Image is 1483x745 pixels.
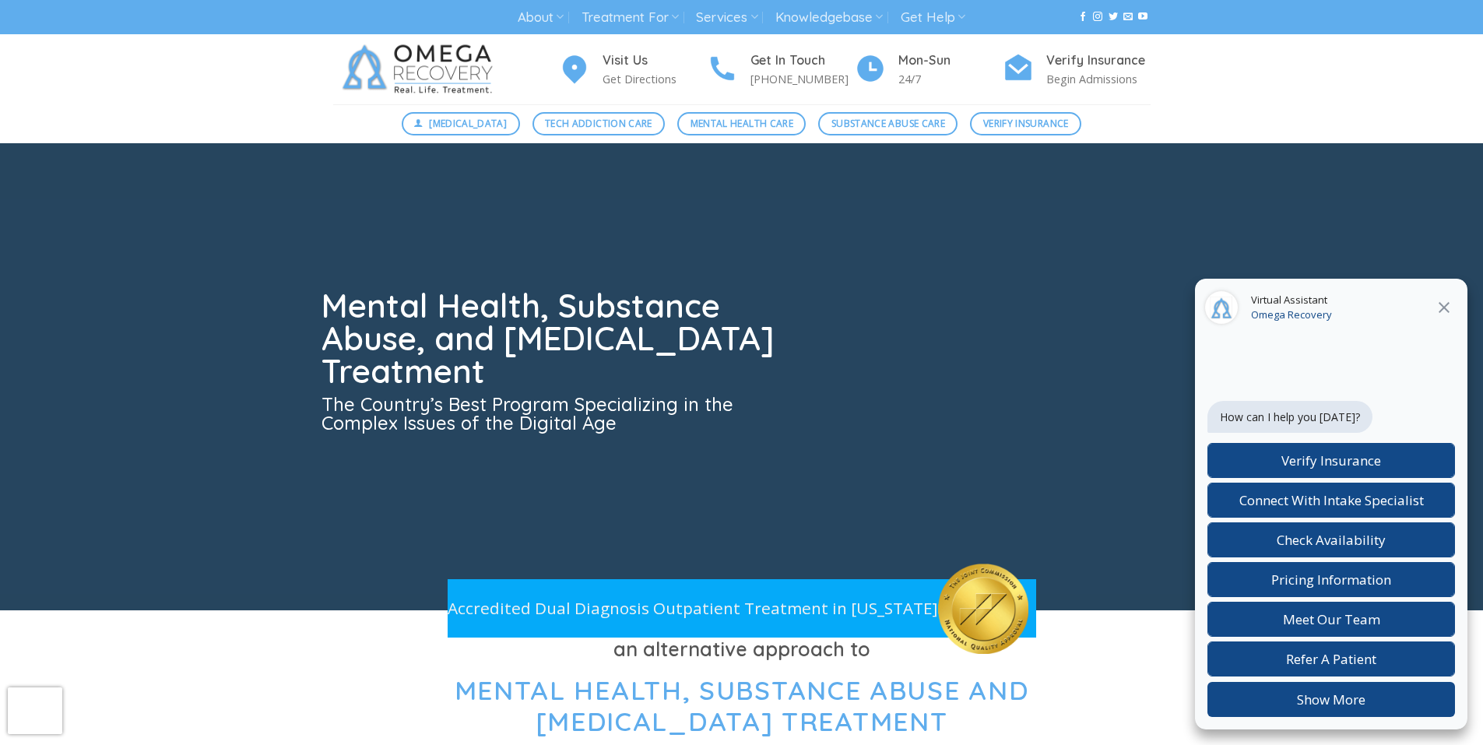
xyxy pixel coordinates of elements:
[898,70,1003,88] p: 24/7
[1003,51,1151,89] a: Verify Insurance Begin Admissions
[333,634,1151,665] h3: an alternative approach to
[1078,12,1088,23] a: Follow on Facebook
[677,112,806,135] a: Mental Health Care
[603,51,707,71] h4: Visit Us
[1046,51,1151,71] h4: Verify Insurance
[970,112,1081,135] a: Verify Insurance
[696,3,757,32] a: Services
[333,34,508,104] img: Omega Recovery
[322,290,784,388] h1: Mental Health, Substance Abuse, and [MEDICAL_DATA] Treatment
[750,70,855,88] p: [PHONE_NUMBER]
[603,70,707,88] p: Get Directions
[448,596,938,621] p: Accredited Dual Diagnosis Outpatient Treatment in [US_STATE]
[983,116,1069,131] span: Verify Insurance
[775,3,883,32] a: Knowledgebase
[1138,12,1147,23] a: Follow on YouTube
[691,116,793,131] span: Mental Health Care
[707,51,855,89] a: Get In Touch [PHONE_NUMBER]
[898,51,1003,71] h4: Mon-Sun
[532,112,666,135] a: Tech Addiction Care
[750,51,855,71] h4: Get In Touch
[582,3,679,32] a: Treatment For
[518,3,564,32] a: About
[1123,12,1133,23] a: Send us an email
[402,112,520,135] a: [MEDICAL_DATA]
[455,673,1029,739] span: Mental Health, Substance Abuse and [MEDICAL_DATA] Treatment
[322,395,784,432] h3: The Country’s Best Program Specializing in the Complex Issues of the Digital Age
[831,116,945,131] span: Substance Abuse Care
[901,3,965,32] a: Get Help
[1109,12,1118,23] a: Follow on Twitter
[429,116,507,131] span: [MEDICAL_DATA]
[545,116,652,131] span: Tech Addiction Care
[818,112,958,135] a: Substance Abuse Care
[559,51,707,89] a: Visit Us Get Directions
[1093,12,1102,23] a: Follow on Instagram
[1046,70,1151,88] p: Begin Admissions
